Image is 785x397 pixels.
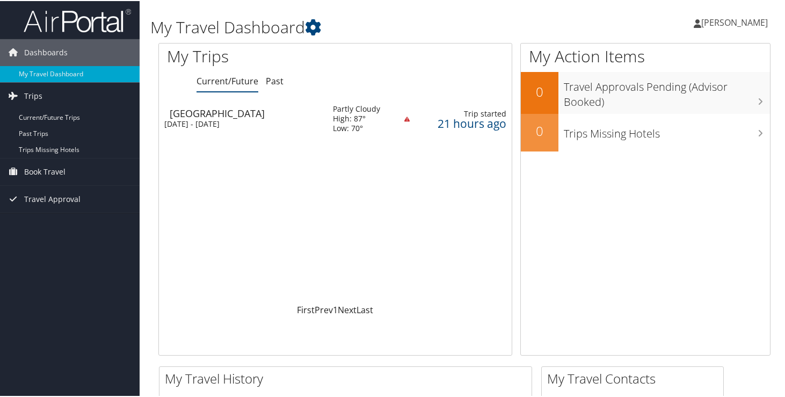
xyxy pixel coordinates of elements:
[564,120,770,140] h3: Trips Missing Hotels
[24,185,81,212] span: Travel Approval
[24,82,42,109] span: Trips
[333,303,338,315] a: 1
[357,303,373,315] a: Last
[521,44,770,67] h1: My Action Items
[521,71,770,112] a: 0Travel Approvals Pending (Advisor Booked)
[24,38,68,65] span: Dashboards
[24,157,66,184] span: Book Travel
[333,113,380,122] div: High: 87°
[315,303,333,315] a: Prev
[338,303,357,315] a: Next
[521,82,558,100] h2: 0
[197,74,258,86] a: Current/Future
[150,15,569,38] h1: My Travel Dashboard
[164,118,317,128] div: [DATE] - [DATE]
[170,107,322,117] div: [GEOGRAPHIC_DATA]
[266,74,284,86] a: Past
[547,369,723,387] h2: My Travel Contacts
[420,108,506,118] div: Trip started
[701,16,768,27] span: [PERSON_NAME]
[297,303,315,315] a: First
[694,5,779,38] a: [PERSON_NAME]
[24,7,131,32] img: airportal-logo.png
[404,116,410,121] img: alert-flat-solid-warning.png
[564,73,770,109] h3: Travel Approvals Pending (Advisor Booked)
[167,44,357,67] h1: My Trips
[333,103,380,113] div: Partly Cloudy
[521,113,770,150] a: 0Trips Missing Hotels
[333,122,380,132] div: Low: 70°
[521,121,558,139] h2: 0
[165,369,532,387] h2: My Travel History
[420,118,506,127] div: 21 hours ago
